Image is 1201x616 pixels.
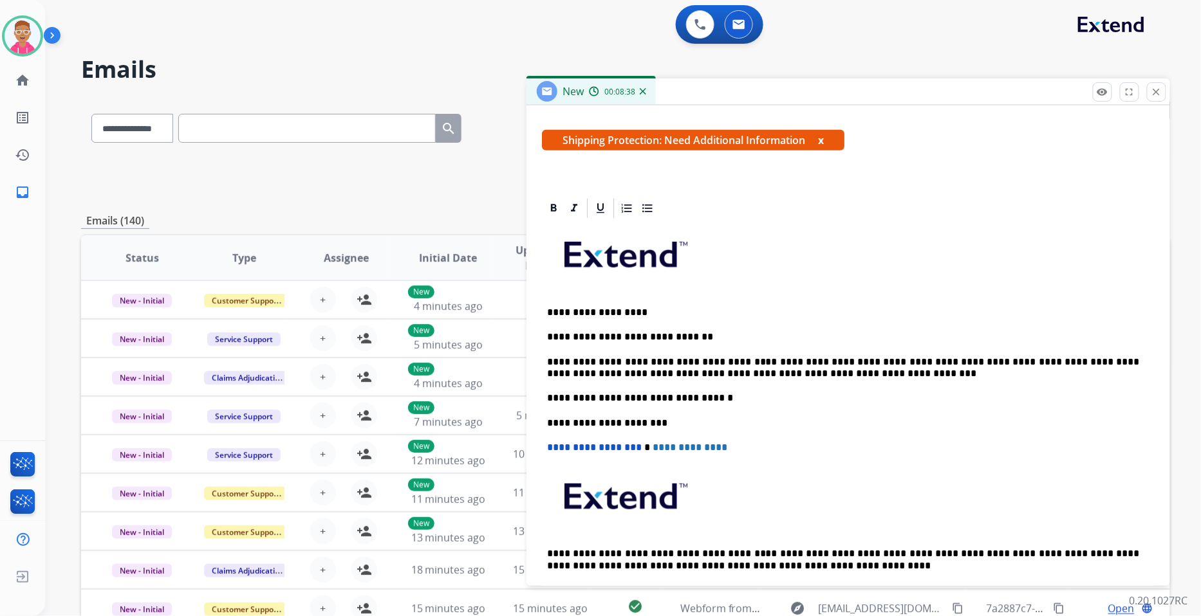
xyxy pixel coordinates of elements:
mat-icon: content_copy [952,602,964,614]
span: 11 minutes ago [513,485,588,500]
mat-icon: person_add [357,446,372,462]
span: New - Initial [112,525,172,539]
span: Status [126,250,159,266]
span: New - Initial [112,332,172,346]
span: New - Initial [112,371,172,385]
div: Bullet List [638,199,657,218]
img: avatar [5,18,41,54]
button: + [310,518,336,544]
span: 11 minutes ago [411,492,486,506]
span: Customer Support [204,294,288,307]
mat-icon: content_copy [1054,602,1065,614]
span: 4 minutes ago [414,376,483,390]
p: 0.20.1027RC [1130,593,1188,608]
p: New [408,285,434,298]
span: Open [1108,601,1135,616]
span: Updated Date [510,242,566,273]
span: 5 minutes ago [516,408,585,422]
span: 15 minutes ago [411,601,486,615]
mat-icon: language [1142,602,1153,614]
span: + [321,562,326,577]
mat-icon: search [441,121,456,136]
span: + [321,408,326,423]
button: + [310,441,336,467]
mat-icon: person_add [357,485,372,500]
span: Service Support [207,410,281,423]
button: + [310,287,336,313]
mat-icon: person_add [357,331,372,346]
span: 18 minutes ago [411,563,486,577]
mat-icon: home [15,73,30,88]
span: Claims Adjudication [204,564,292,577]
h2: Emails [81,57,1170,82]
span: 4 minutes ago [414,299,483,313]
span: 10 minutes ago [513,447,588,461]
button: + [310,403,336,428]
span: New - Initial [112,487,172,500]
div: Bold [544,199,563,218]
mat-icon: check_circle [628,599,643,614]
span: New [563,84,584,98]
p: New [408,401,434,414]
span: 12 minutes ago [411,453,486,467]
mat-icon: person_add [357,408,372,423]
p: New [408,478,434,491]
span: Initial Date [420,250,478,266]
button: + [310,325,336,351]
span: Webform from [EMAIL_ADDRESS][DOMAIN_NAME] on [DATE] [680,601,972,615]
mat-icon: person_add [357,562,372,577]
mat-icon: person_add [357,292,372,307]
span: + [321,369,326,385]
span: 15 minutes ago [513,601,588,615]
span: New - Initial [112,448,172,462]
p: New [408,363,434,376]
div: Ordered List [617,199,637,218]
span: Service Support [207,448,281,462]
span: 00:08:38 [604,87,635,97]
span: + [321,292,326,307]
span: 13 minutes ago [411,530,486,545]
span: Type [232,250,256,266]
span: 15 minutes ago [513,563,588,577]
span: + [321,601,326,616]
span: Customer Support [204,487,288,500]
p: New [408,517,434,530]
button: + [310,557,336,583]
p: Emails (140) [81,213,149,229]
mat-icon: inbox [15,185,30,200]
span: New - Initial [112,294,172,307]
span: Claims Adjudication [204,371,292,385]
span: + [321,331,326,346]
button: + [310,480,336,505]
span: New - Initial [112,602,172,616]
mat-icon: person_add [357,601,372,616]
span: 7 minutes ago [414,415,483,429]
div: Italic [564,199,584,218]
span: Customer Support [204,602,288,616]
button: + [310,364,336,390]
span: New - Initial [112,410,172,423]
span: New - Initial [112,564,172,577]
span: + [321,485,326,500]
p: New [408,324,434,337]
mat-icon: remove_red_eye [1097,86,1108,98]
span: Customer Support [204,525,288,539]
span: 13 minutes ago [513,524,588,538]
span: + [321,523,326,539]
span: Shipping Protection: Need Additional Information [542,130,844,150]
span: [EMAIL_ADDRESS][DOMAIN_NAME] [818,601,944,616]
span: Assignee [324,250,369,266]
p: New [408,440,434,453]
mat-icon: person_add [357,369,372,385]
span: Service Support [207,332,281,346]
mat-icon: list_alt [15,110,30,125]
mat-icon: explore [790,601,805,616]
div: Underline [591,199,610,218]
span: + [321,446,326,462]
button: x [818,132,824,148]
mat-icon: person_add [357,523,372,539]
mat-icon: history [15,147,30,163]
span: 5 minutes ago [414,338,483,352]
mat-icon: close [1151,86,1162,98]
span: 7a2887c7-fce5-4fab-b4c4-90fe732ede4d [987,601,1178,615]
